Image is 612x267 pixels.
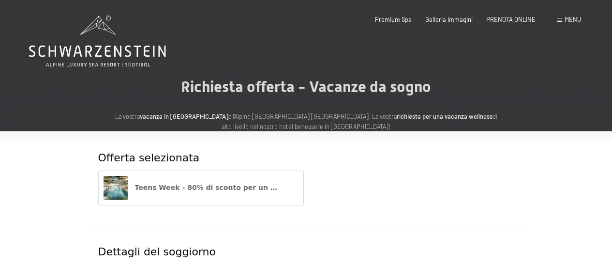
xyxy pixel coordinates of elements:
strong: richiesta per una vacanza wellness [397,112,493,120]
div: Offerta selezionata [98,151,514,166]
p: La vostra all'Alpine [GEOGRAPHIC_DATA] [GEOGRAPHIC_DATA]. La vostra di alto livello nel nostro ho... [113,111,500,131]
span: Menu [565,16,581,23]
a: Galleria immagini [425,16,473,23]
span: Richiesta offerta - Vacanze da sogno [181,78,431,96]
strong: vacanza in [GEOGRAPHIC_DATA] [140,112,228,120]
span: Teens Week - 80% di sconto per un bambino [135,184,304,191]
a: PRENOTA ONLINE [486,16,536,23]
div: Dettagli del soggiorno [98,245,444,260]
img: Teens Week - 80% di sconto per un bambino [104,176,128,200]
a: Premium Spa [375,16,412,23]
